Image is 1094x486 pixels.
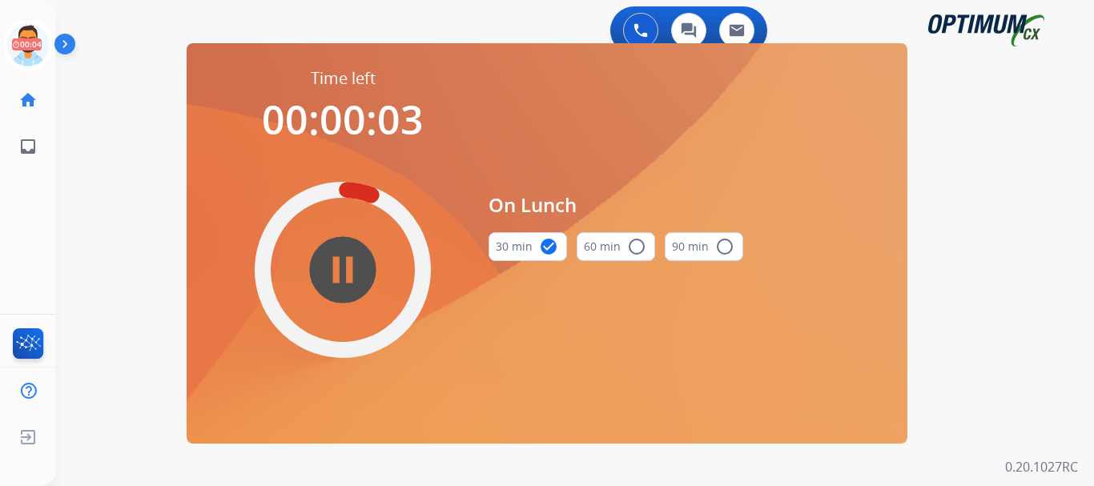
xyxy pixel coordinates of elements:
[311,67,376,90] span: Time left
[489,191,743,219] span: On Lunch
[665,232,743,261] button: 90 min
[262,92,424,147] span: 00:00:03
[577,232,655,261] button: 60 min
[539,237,558,256] mat-icon: check_circle
[18,137,38,156] mat-icon: inbox
[18,90,38,110] mat-icon: home
[715,237,734,256] mat-icon: radio_button_unchecked
[333,260,352,279] mat-icon: pause_circle_filled
[489,232,567,261] button: 30 min
[1005,457,1078,476] p: 0.20.1027RC
[627,237,646,256] mat-icon: radio_button_unchecked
